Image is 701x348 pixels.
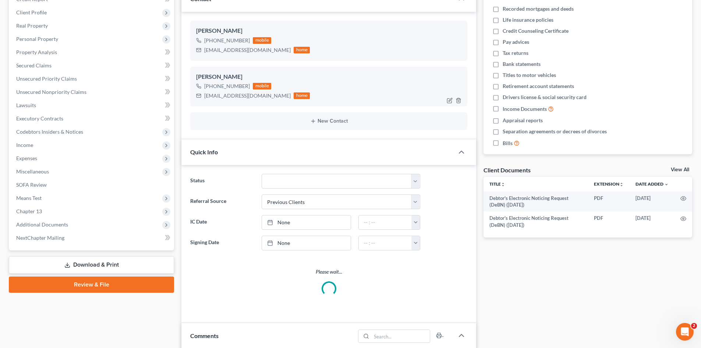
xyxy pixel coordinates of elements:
a: Review & File [9,277,174,293]
div: mobile [253,83,271,89]
a: SOFA Review [10,178,174,191]
span: Codebtors Insiders & Notices [16,129,83,135]
td: Debtor's Electronic Noticing Request (DeBN) ([DATE]) [484,211,588,232]
i: unfold_more [501,182,505,187]
div: [EMAIL_ADDRESS][DOMAIN_NAME] [204,46,291,54]
i: expand_more [664,182,669,187]
td: Debtor's Electronic Noticing Request (DeBN) ([DATE]) [484,191,588,212]
span: Means Test [16,195,42,201]
a: Lawsuits [10,99,174,112]
a: Extensionunfold_more [594,181,624,187]
label: IC Date [187,215,258,230]
a: None [262,236,351,250]
td: PDF [588,211,630,232]
a: Secured Claims [10,59,174,72]
iframe: Intercom live chat [676,323,694,341]
span: Property Analysis [16,49,57,55]
td: PDF [588,191,630,212]
span: Chapter 13 [16,208,42,214]
span: NextChapter Mailing [16,235,64,241]
div: [PHONE_NUMBER] [204,82,250,90]
span: Unsecured Nonpriority Claims [16,89,86,95]
a: Date Added expand_more [635,181,669,187]
label: Signing Date [187,236,258,250]
span: Secured Claims [16,62,52,68]
div: Client Documents [484,166,531,174]
a: Unsecured Priority Claims [10,72,174,85]
span: Separation agreements or decrees of divorces [503,128,607,135]
span: Retirement account statements [503,82,574,90]
a: View All [671,167,689,172]
span: Additional Documents [16,221,68,228]
div: home [294,47,310,53]
span: Bills [503,140,513,147]
span: Recorded mortgages and deeds [503,5,574,13]
span: Pay advices [503,38,529,46]
span: Client Profile [16,9,47,15]
span: Quick Info [190,148,218,155]
span: Expenses [16,155,37,161]
td: [DATE] [630,211,675,232]
input: -- : -- [359,236,412,250]
span: Executory Contracts [16,115,63,122]
div: [PHONE_NUMBER] [204,37,250,44]
i: unfold_more [619,182,624,187]
span: Credit Counseling Certificate [503,27,569,35]
span: Miscellaneous [16,168,49,175]
a: Property Analysis [10,46,174,59]
span: Unsecured Priority Claims [16,75,77,82]
span: Drivers license & social security card [503,94,587,101]
span: Real Property [16,22,48,29]
a: Unsecured Nonpriority Claims [10,85,174,99]
input: -- : -- [359,215,412,229]
a: NextChapter Mailing [10,231,174,245]
span: Titles to motor vehicles [503,71,556,79]
a: None [262,215,351,229]
span: Income Documents [503,105,547,113]
label: Referral Source [187,194,258,209]
span: Comments [190,332,219,339]
label: Status [187,174,258,189]
div: [PERSON_NAME] [196,73,461,81]
div: [EMAIL_ADDRESS][DOMAIN_NAME] [204,92,291,99]
div: [PERSON_NAME] [196,27,461,35]
span: Lawsuits [16,102,36,108]
td: [DATE] [630,191,675,212]
span: Income [16,142,33,148]
span: 2 [691,323,697,329]
div: home [294,92,310,99]
a: Titleunfold_more [489,181,505,187]
button: New Contact [196,118,461,124]
p: Please wait... [190,268,467,275]
span: Appraisal reports [503,117,543,124]
a: Download & Print [9,256,174,274]
span: Life insurance policies [503,16,553,24]
div: mobile [253,37,271,44]
input: Search... [372,330,430,342]
a: Executory Contracts [10,112,174,125]
span: Personal Property [16,36,58,42]
span: SOFA Review [16,182,47,188]
span: Bank statements [503,60,541,68]
span: Tax returns [503,49,528,57]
